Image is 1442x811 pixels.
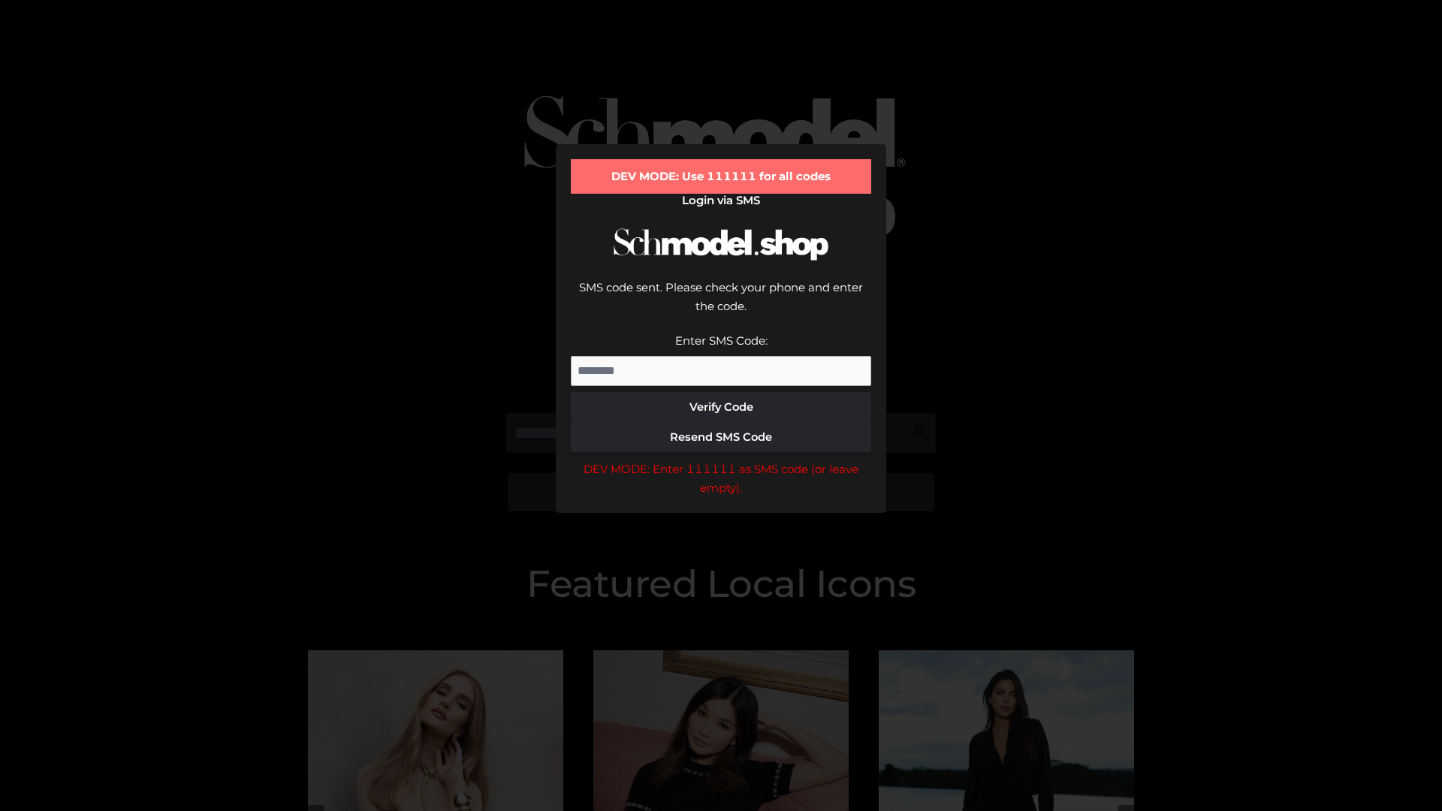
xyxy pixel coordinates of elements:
[571,194,871,207] h2: Login via SMS
[571,278,871,331] div: SMS code sent. Please check your phone and enter the code.
[571,159,871,194] div: DEV MODE: Use 111111 for all codes
[608,215,834,274] img: Schmodel Logo
[675,333,768,348] label: Enter SMS Code:
[571,422,871,452] button: Resend SMS Code
[571,392,871,422] button: Verify Code
[571,460,871,498] div: DEV MODE: Enter 111111 as SMS code (or leave empty).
